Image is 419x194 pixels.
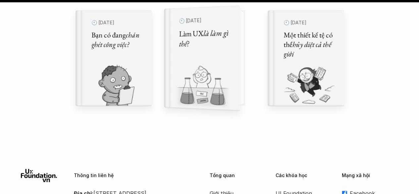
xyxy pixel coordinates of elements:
[210,173,266,178] p: Tổng quan
[179,15,231,26] p: 🕙 [DATE]
[172,10,248,106] a: 🕙 [DATE]Làm UXlà làm gì thế?
[91,31,144,49] h5: Bạn có đang
[284,39,332,59] em: hủy diệt cả thế giới
[284,31,336,59] h5: Một thiết kế tệ có thể
[342,173,398,178] p: Mạng xã hội
[179,28,231,49] h5: Làm UX
[76,10,152,106] a: 🕙 [DATE]Bạn có đangchán ghét công việc?
[284,18,336,27] p: 🕙 [DATE]
[74,173,193,178] p: Thông tin liên hệ
[276,173,332,178] p: Các khóa học
[179,28,230,49] em: là làm gì thế?
[268,10,344,106] a: 🕙 [DATE]Một thiết kế tệ có thểhủy diệt cả thế giới
[91,18,144,27] p: 🕙 [DATE]
[91,30,141,49] em: chán ghét công việc?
